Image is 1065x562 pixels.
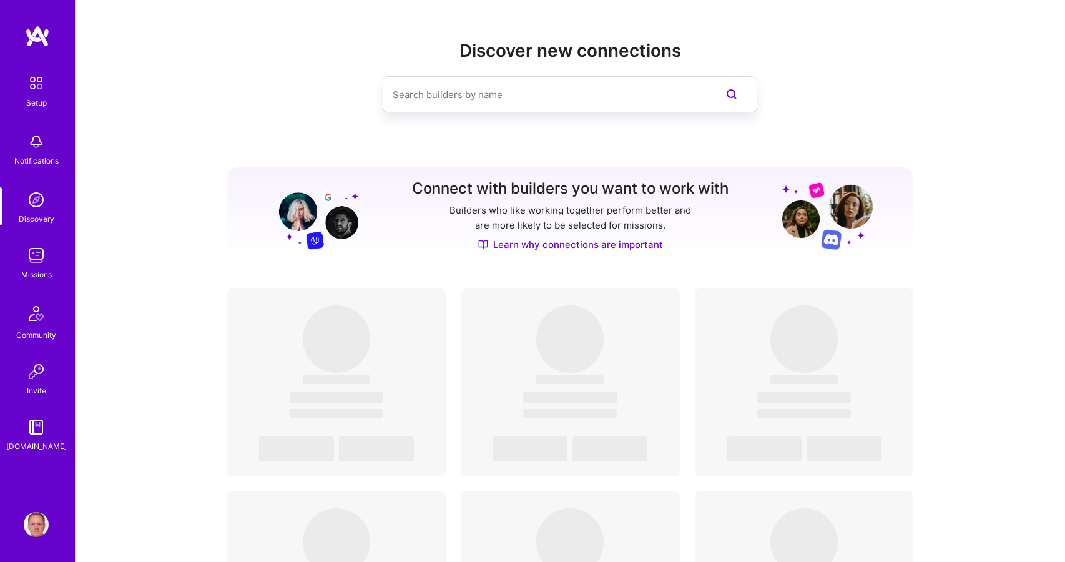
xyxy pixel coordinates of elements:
i: icon SearchPurple [724,87,739,102]
div: [DOMAIN_NAME] [6,440,67,453]
span: ‌ [572,436,647,461]
img: bell [24,129,49,154]
img: discovery [24,187,49,212]
span: ‌ [493,436,567,461]
a: Learn why connections are important [478,238,663,251]
div: Notifications [14,154,59,167]
img: guide book [24,415,49,440]
img: Grow your network [268,181,358,250]
img: setup [23,70,49,96]
h3: Connect with builders you want to work with [412,180,729,198]
span: ‌ [523,392,617,403]
span: ‌ [757,392,851,403]
input: Search builders by name [393,79,697,111]
span: ‌ [290,392,383,403]
div: Discovery [19,212,54,225]
img: teamwork [24,243,49,268]
span: ‌ [807,436,881,461]
span: ‌ [770,305,838,373]
span: ‌ [339,436,414,461]
img: Grow your network [782,182,873,250]
img: Discover [478,239,488,250]
div: Community [16,328,56,342]
h2: Discover new connections [227,41,914,61]
span: ‌ [259,436,334,461]
div: Missions [21,268,52,281]
span: ‌ [523,409,617,418]
img: Invite [24,359,49,384]
span: ‌ [303,305,370,373]
a: User Avatar [21,512,52,537]
img: logo [25,25,50,47]
span: ‌ [290,409,383,418]
span: ‌ [536,375,604,384]
div: Invite [27,384,46,397]
img: User Avatar [24,512,49,537]
span: ‌ [770,375,838,384]
img: Community [21,298,51,328]
div: Setup [26,96,47,109]
span: ‌ [303,375,370,384]
span: ‌ [536,305,604,373]
span: ‌ [757,409,851,418]
p: Builders who like working together perform better and are more likely to be selected for missions. [447,203,694,233]
span: ‌ [727,436,802,461]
